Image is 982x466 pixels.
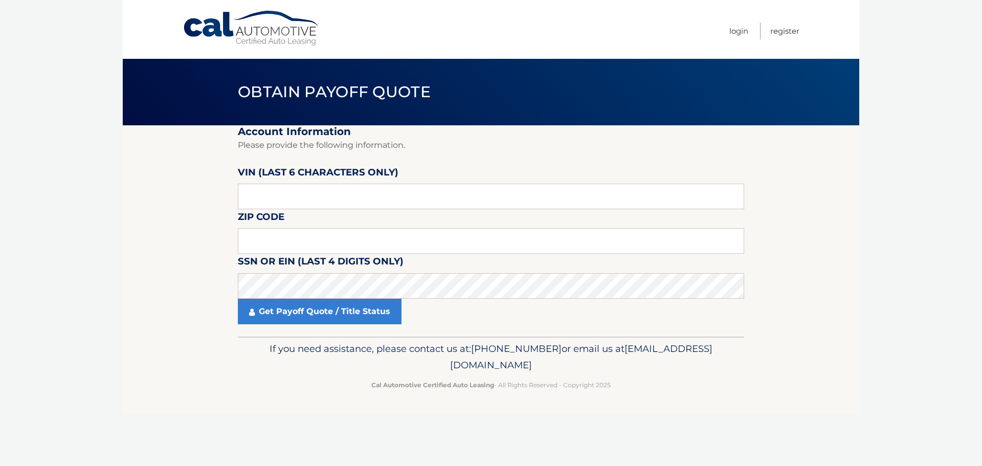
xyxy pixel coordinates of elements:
span: Obtain Payoff Quote [238,82,431,101]
p: Please provide the following information. [238,138,744,152]
a: Register [770,23,799,39]
p: If you need assistance, please contact us at: or email us at [244,341,738,373]
strong: Cal Automotive Certified Auto Leasing [371,381,494,389]
h2: Account Information [238,125,744,138]
a: Get Payoff Quote / Title Status [238,299,401,324]
span: [PHONE_NUMBER] [471,343,562,354]
a: Login [729,23,748,39]
label: VIN (last 6 characters only) [238,165,398,184]
label: SSN or EIN (last 4 digits only) [238,254,404,273]
p: - All Rights Reserved - Copyright 2025 [244,380,738,390]
a: Cal Automotive [183,10,321,47]
label: Zip Code [238,209,284,228]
